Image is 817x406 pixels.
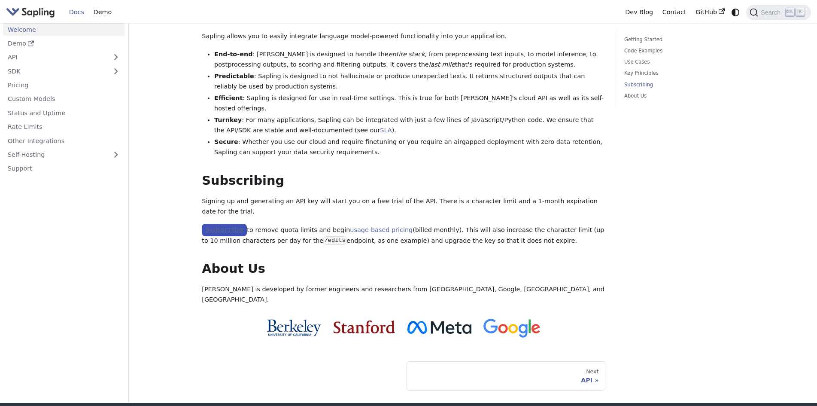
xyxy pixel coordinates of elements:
[3,162,125,175] a: Support
[202,173,605,189] h2: Subscribing
[214,71,605,92] li: : Sapling is designed to not hallucinate or produce unexpected texts. It returns structured outpu...
[350,226,413,233] a: usage-based pricing
[3,121,125,133] a: Rate Limits
[483,319,541,338] img: Google
[202,224,605,246] p: to remove quota limits and begin (billed monthly). This will also increase the character limit (u...
[3,79,125,92] a: Pricing
[202,196,605,217] p: Signing up and generating an API key will start you on a free trial of the API. There is a charac...
[380,127,392,134] a: SLA
[407,361,605,391] a: NextAPI
[624,92,741,100] a: About Us
[202,284,605,305] p: [PERSON_NAME] is developed by former engineers and researchers from [GEOGRAPHIC_DATA], Google, [G...
[620,6,657,19] a: Dev Blog
[214,73,254,79] strong: Predictable
[214,95,243,101] strong: Efficient
[64,6,89,19] a: Docs
[323,236,346,245] code: /edits
[624,36,741,44] a: Getting Started
[334,321,395,333] img: Stanford
[214,115,605,136] li: : For many applications, Sapling can be integrated with just a few lines of JavaScript/Python cod...
[796,8,805,16] kbd: K
[624,69,741,77] a: Key Principles
[624,58,741,66] a: Use Cases
[407,321,471,334] img: Meta
[3,134,125,147] a: Other Integrations
[746,5,811,20] button: Search (Ctrl+K)
[429,61,455,68] em: last mile
[6,6,55,18] img: Sapling.ai
[3,37,125,50] a: Demo
[389,51,425,58] em: entire stack
[214,51,252,58] strong: End-to-end
[729,6,742,18] button: Switch between dark and light mode (currently system mode)
[214,49,605,70] li: : [PERSON_NAME] is designed to handle the , from preprocessing text inputs, to model inference, t...
[3,149,125,161] a: Self-Hosting
[758,9,786,16] span: Search
[202,31,605,42] p: Sapling allows you to easily integrate language model-powered functionality into your application.
[89,6,116,19] a: Demo
[214,138,238,145] strong: Secure
[202,261,605,277] h2: About Us
[214,93,605,114] li: : Sapling is designed for use in real-time settings. This is true for both [PERSON_NAME]'s cloud ...
[267,319,321,336] img: Cal
[3,51,107,64] a: API
[624,47,741,55] a: Code Examples
[3,107,125,119] a: Status and Uptime
[202,361,605,391] nav: Docs pages
[413,376,599,384] div: API
[107,65,125,77] button: Expand sidebar category 'SDK'
[3,93,125,105] a: Custom Models
[691,6,729,19] a: GitHub
[3,65,107,77] a: SDK
[3,23,125,36] a: Welcome
[658,6,691,19] a: Contact
[107,51,125,64] button: Expand sidebar category 'API'
[624,81,741,89] a: Subscribing
[413,368,599,375] div: Next
[202,224,247,236] a: Subscribe
[214,137,605,158] li: : Whether you use our cloud and require finetuning or you require an airgapped deployment with ze...
[6,6,58,18] a: Sapling.ai
[214,116,242,123] strong: Turnkey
